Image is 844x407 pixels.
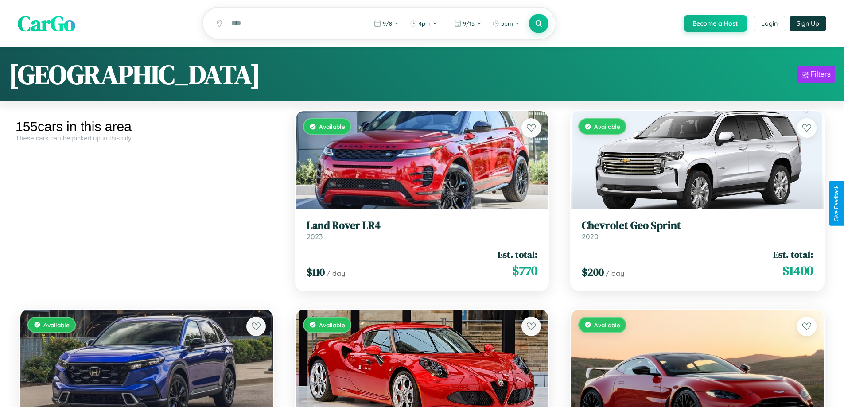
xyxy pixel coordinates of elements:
[327,269,345,278] span: / day
[319,321,345,329] span: Available
[450,16,486,31] button: 9/15
[307,265,325,279] span: $ 110
[463,20,475,27] span: 9 / 15
[319,123,345,130] span: Available
[594,321,620,329] span: Available
[501,20,513,27] span: 5pm
[369,16,404,31] button: 9/8
[16,134,278,142] div: These cars can be picked up in this city.
[582,219,813,232] h3: Chevrolet Geo Sprint
[419,20,431,27] span: 4pm
[790,16,826,31] button: Sign Up
[582,219,813,241] a: Chevrolet Geo Sprint2020
[307,232,323,241] span: 2023
[833,186,840,221] div: Give Feedback
[582,232,599,241] span: 2020
[773,248,813,261] span: Est. total:
[512,262,537,279] span: $ 770
[810,70,831,79] div: Filters
[307,219,538,232] h3: Land Rover LR4
[606,269,624,278] span: / day
[16,119,278,134] div: 155 cars in this area
[594,123,620,130] span: Available
[488,16,525,31] button: 5pm
[405,16,442,31] button: 4pm
[383,20,392,27] span: 9 / 8
[43,321,70,329] span: Available
[782,262,813,279] span: $ 1400
[797,66,835,83] button: Filters
[754,16,785,31] button: Login
[9,56,261,93] h1: [GEOGRAPHIC_DATA]
[18,9,75,38] span: CarGo
[582,265,604,279] span: $ 200
[684,15,747,32] button: Become a Host
[307,219,538,241] a: Land Rover LR42023
[498,248,537,261] span: Est. total:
